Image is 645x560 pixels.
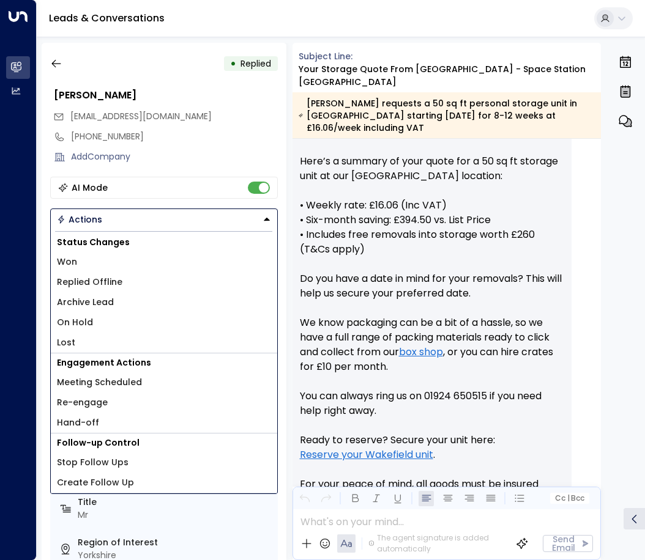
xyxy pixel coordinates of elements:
[78,536,273,549] label: Region of Interest
[57,476,134,489] span: Create Follow Up
[297,491,312,506] button: Undo
[70,110,212,123] span: domjbor@gmail.com
[51,233,277,252] h1: Status Changes
[71,150,278,163] div: AddCompany
[567,494,569,503] span: |
[70,110,212,122] span: [EMAIL_ADDRESS][DOMAIN_NAME]
[72,182,108,194] div: AI Mode
[300,448,433,462] a: Reserve your Wakefield unit
[57,376,142,389] span: Meeting Scheduled
[57,316,93,329] span: On Hold
[50,208,278,230] div: Button group with a nested menu
[57,276,122,289] span: Replied Offline
[57,416,99,429] span: Hand-off
[51,353,277,372] h1: Engagement Actions
[51,433,277,452] h1: Follow-up Control
[78,496,273,509] label: Title
[368,532,507,554] div: The agent signature is added automatically
[71,130,278,143] div: [PHONE_NUMBER]
[49,11,165,25] a: Leads & Conversations
[299,50,352,62] span: Subject Line:
[54,88,278,103] div: [PERSON_NAME]
[57,296,114,309] span: Archive Lead
[57,256,77,268] span: Won
[555,494,584,503] span: Cc Bcc
[299,63,602,89] div: Your storage quote from [GEOGRAPHIC_DATA] - Space Station [GEOGRAPHIC_DATA]
[230,53,236,75] div: •
[399,345,443,359] a: box shop
[57,336,75,349] span: Lost
[299,97,594,134] div: [PERSON_NAME] requests a 50 sq ft personal storage unit in [GEOGRAPHIC_DATA] starting [DATE] for ...
[240,57,271,70] span: Replied
[550,493,589,504] button: Cc|Bcc
[57,396,108,409] span: Re-engage
[57,214,102,225] div: Actions
[318,491,334,506] button: Redo
[57,456,129,469] span: Stop Follow Ups
[50,208,278,230] button: Actions
[78,509,273,521] div: Mr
